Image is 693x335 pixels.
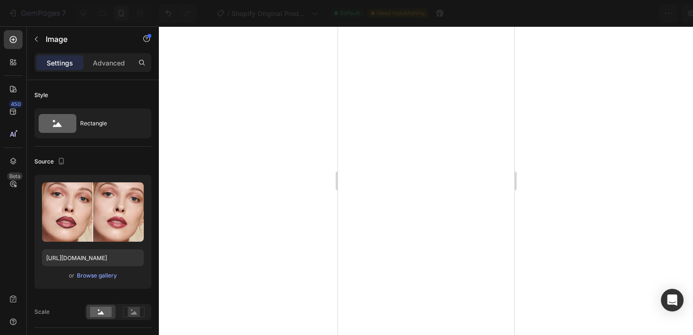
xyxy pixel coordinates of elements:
div: Scale [34,308,49,316]
span: or [69,270,74,281]
div: Beta [7,172,23,180]
div: Rectangle [80,113,138,134]
p: Image [46,33,126,45]
span: Need republishing [377,9,425,17]
div: Undo/Redo [159,4,197,23]
span: Shopify Original Product Template [231,8,308,18]
div: Browse gallery [77,271,117,280]
button: Assigned Products [502,4,592,23]
span: Assigned Products [510,8,570,18]
p: 7 [62,8,66,19]
div: Open Intercom Messenger [661,289,684,311]
iframe: Design area [338,26,514,335]
span: Default [340,9,360,17]
span: Save [603,9,619,17]
span: / [227,8,230,18]
button: Save [595,4,627,23]
div: Style [34,91,48,99]
div: 450 [9,100,23,108]
div: Publish [638,8,662,18]
button: Publish [630,4,670,23]
button: 7 [4,4,70,23]
input: https://example.com/image.jpg [42,249,144,266]
button: Browse gallery [76,271,117,280]
div: Source [34,155,67,168]
img: preview-image [42,182,144,242]
p: Settings [47,58,73,68]
p: Advanced [93,58,125,68]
